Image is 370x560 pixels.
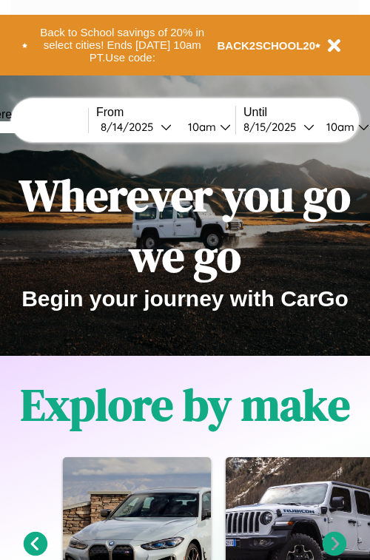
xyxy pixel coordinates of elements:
div: 10am [319,120,358,134]
button: 10am [176,119,235,135]
button: Back to School savings of 20% in select cities! Ends [DATE] 10am PT.Use code: [27,22,218,68]
button: 8/14/2025 [96,119,176,135]
div: 8 / 15 / 2025 [243,120,303,134]
b: BACK2SCHOOL20 [218,39,316,52]
div: 8 / 14 / 2025 [101,120,161,134]
div: 10am [181,120,220,134]
label: From [96,106,235,119]
h1: Explore by make [21,374,350,435]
